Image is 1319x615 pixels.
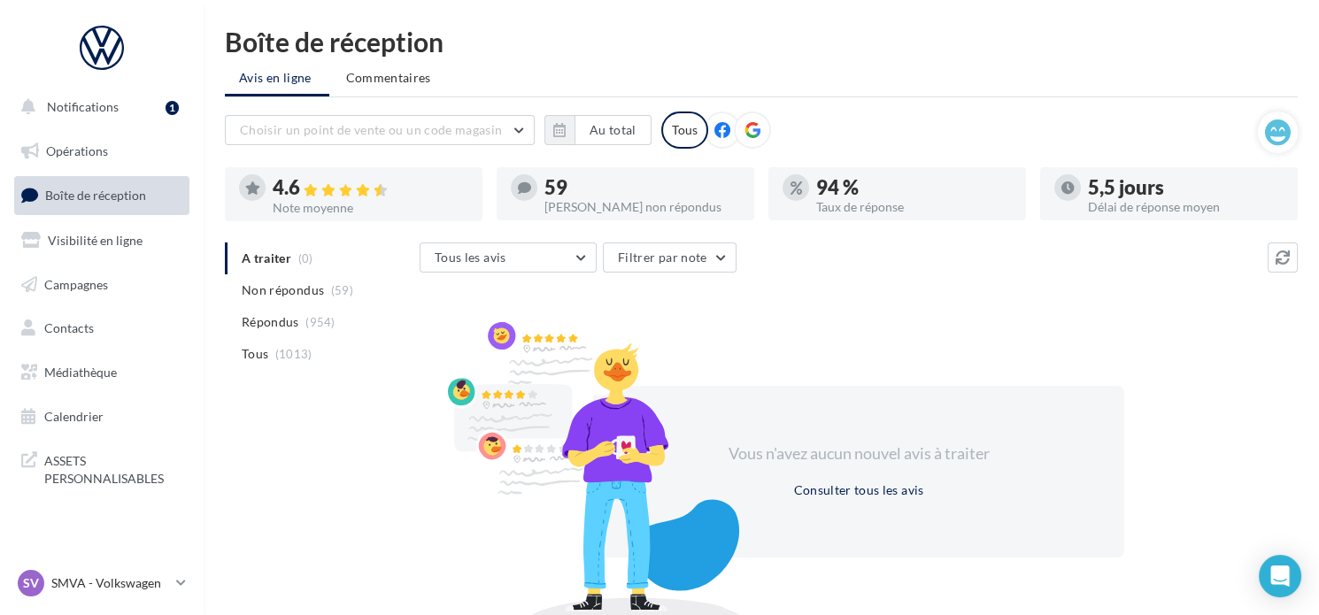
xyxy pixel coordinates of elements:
[544,115,652,145] button: Au total
[435,250,506,265] span: Tous les avis
[225,28,1298,55] div: Boîte de réception
[661,111,708,149] div: Tous
[275,347,312,361] span: (1013)
[346,69,431,87] span: Commentaires
[544,178,740,197] div: 59
[44,320,94,335] span: Contacts
[240,122,502,137] span: Choisir un point de vente ou un code magasin
[816,178,1012,197] div: 94 %
[51,574,169,592] p: SMVA - Volkswagen
[544,201,740,213] div: [PERSON_NAME] non répondus
[11,354,193,391] a: Médiathèque
[11,176,193,214] a: Boîte de réception
[816,201,1012,213] div: Taux de réponse
[44,365,117,380] span: Médiathèque
[46,143,108,158] span: Opérations
[242,313,299,331] span: Répondus
[1088,178,1284,197] div: 5,5 jours
[603,242,737,273] button: Filtrer par note
[11,442,193,494] a: ASSETS PERSONNALISABLES
[11,266,193,304] a: Campagnes
[1259,555,1301,597] div: Open Intercom Messenger
[11,398,193,435] a: Calendrier
[44,276,108,291] span: Campagnes
[14,566,189,600] a: SV SMVA - Volkswagen
[11,222,193,259] a: Visibilité en ligne
[11,88,186,126] button: Notifications 1
[420,242,597,273] button: Tous les avis
[44,409,104,424] span: Calendrier
[786,480,930,501] button: Consulter tous les avis
[11,133,193,170] a: Opérations
[45,188,146,203] span: Boîte de réception
[575,115,652,145] button: Au total
[1088,201,1284,213] div: Délai de réponse moyen
[225,115,535,145] button: Choisir un point de vente ou un code magasin
[242,281,324,299] span: Non répondus
[331,283,353,297] span: (59)
[23,574,39,592] span: SV
[305,315,336,329] span: (954)
[44,449,182,487] span: ASSETS PERSONNALISABLES
[48,233,143,248] span: Visibilité en ligne
[706,442,1011,465] div: Vous n'avez aucun nouvel avis à traiter
[47,99,119,114] span: Notifications
[242,345,268,363] span: Tous
[273,178,468,198] div: 4.6
[11,310,193,347] a: Contacts
[166,101,179,115] div: 1
[273,202,468,214] div: Note moyenne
